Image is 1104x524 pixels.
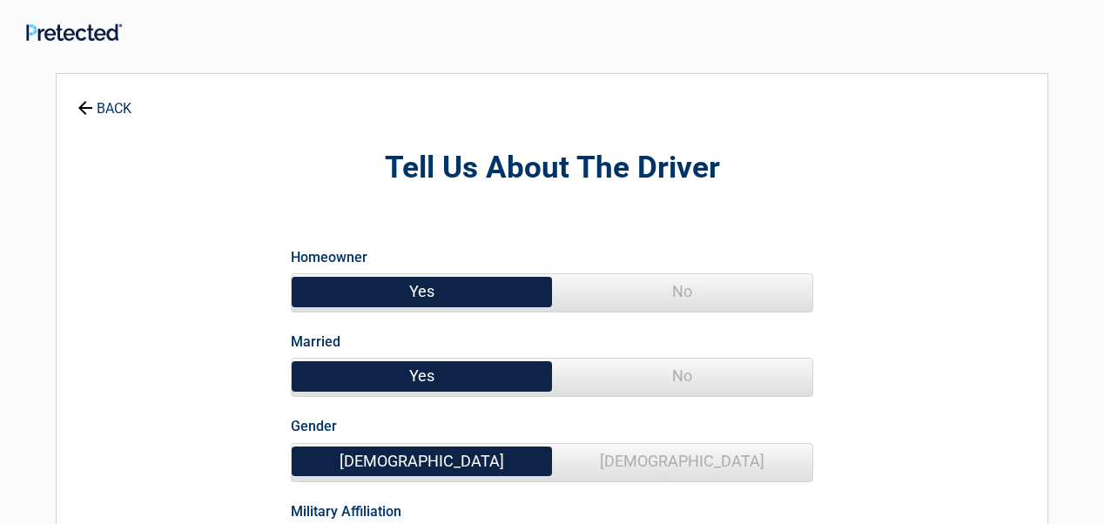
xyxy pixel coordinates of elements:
[74,85,135,116] a: BACK
[291,245,367,269] label: Homeowner
[552,444,812,479] span: [DEMOGRAPHIC_DATA]
[26,24,122,41] img: Main Logo
[292,444,552,479] span: [DEMOGRAPHIC_DATA]
[292,274,552,309] span: Yes
[291,330,340,353] label: Married
[291,500,401,523] label: Military Affiliation
[291,414,337,438] label: Gender
[152,148,952,189] h2: Tell Us About The Driver
[292,359,552,393] span: Yes
[552,359,812,393] span: No
[552,274,812,309] span: No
